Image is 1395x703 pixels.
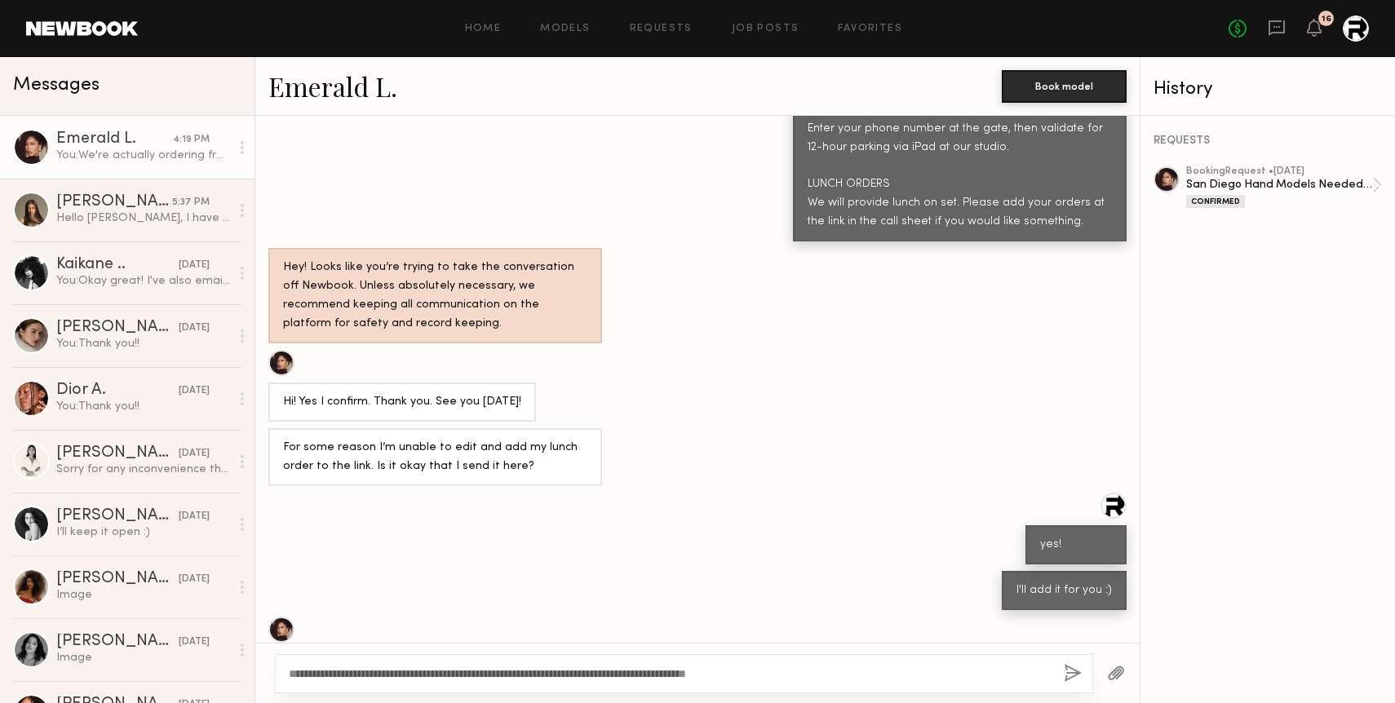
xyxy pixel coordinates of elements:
a: bookingRequest •[DATE]San Diego Hand Models Needed (9/16)Confirmed [1186,166,1382,208]
div: 5:37 PM [172,195,210,210]
div: Image [56,587,230,603]
div: Hi! Yes I confirm. Thank you. See you [DATE]! [283,393,521,412]
div: REQUESTS [1154,135,1382,147]
div: booking Request • [DATE] [1186,166,1372,177]
div: For some reason I’m unable to edit and add my lunch order to the link. Is it okay that I send it ... [283,439,587,476]
a: Favorites [838,24,902,34]
div: Hello [PERSON_NAME], I have accepted offer. Please reply [PERSON_NAME] Thanks [56,210,230,226]
div: yes! [1040,536,1112,555]
div: [DATE] [179,572,210,587]
div: I'll add it for you :) [1016,581,1112,600]
span: Messages [13,76,100,95]
div: [PERSON_NAME] [56,320,179,336]
div: You: We're actually ordering from Mendocino Farms [DATE]! So let me know what you'd like from there [56,148,230,163]
div: Emerald L. [56,131,173,148]
div: Confirmed [1186,195,1245,208]
div: Dior A. [56,382,179,399]
a: Home [465,24,502,34]
div: 4:19 PM [173,132,210,148]
div: [DATE] [179,383,210,399]
div: [PERSON_NAME] [56,508,179,524]
div: Sorry for any inconvenience this may cause [56,462,230,477]
div: [DATE] [179,446,210,462]
div: [DATE] [179,509,210,524]
div: You: Thank you!! [56,336,230,351]
div: [PERSON_NAME] [56,194,172,210]
div: [DATE] [179,321,210,336]
div: You: Okay great! I've also emailed them to see what next steps are and will let you know as well! [56,273,230,289]
a: Requests [630,24,693,34]
div: [PERSON_NAME] [56,634,179,650]
div: I’ll keep it open :) [56,524,230,540]
button: Book model [1002,70,1127,103]
div: Image [56,650,230,665]
div: History [1154,80,1382,99]
div: [PERSON_NAME] [56,571,179,587]
div: You: Thank you!! [56,399,230,414]
a: Book model [1002,78,1127,92]
div: San Diego Hand Models Needed (9/16) [1186,177,1372,192]
div: Kaikane .. [56,257,179,273]
a: Job Posts [732,24,799,34]
div: [DATE] [179,634,210,650]
a: Emerald L. [268,69,397,104]
div: [PERSON_NAME] [56,445,179,462]
div: [DATE] [179,258,210,273]
div: 16 [1322,15,1331,24]
div: Hey! Looks like you’re trying to take the conversation off Newbook. Unless absolutely necessary, ... [283,259,587,334]
a: Models [540,24,590,34]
